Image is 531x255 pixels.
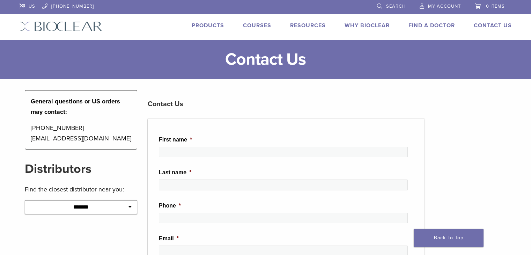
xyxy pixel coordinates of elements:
label: Last name [159,169,191,176]
a: Products [192,22,224,29]
a: Courses [243,22,271,29]
h3: Contact Us [148,96,425,112]
label: Phone [159,202,181,210]
span: 0 items [486,3,505,9]
a: Back To Top [414,229,484,247]
a: Resources [290,22,326,29]
p: [PHONE_NUMBER] [EMAIL_ADDRESS][DOMAIN_NAME] [31,123,132,144]
h2: Distributors [25,161,138,177]
span: My Account [428,3,461,9]
p: Find the closest distributor near you: [25,184,138,195]
strong: General questions or US orders may contact: [31,97,120,116]
label: First name [159,136,192,144]
a: Find A Doctor [408,22,455,29]
label: Email [159,235,179,242]
a: Why Bioclear [345,22,390,29]
a: Contact Us [474,22,512,29]
img: Bioclear [20,21,102,31]
span: Search [386,3,406,9]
